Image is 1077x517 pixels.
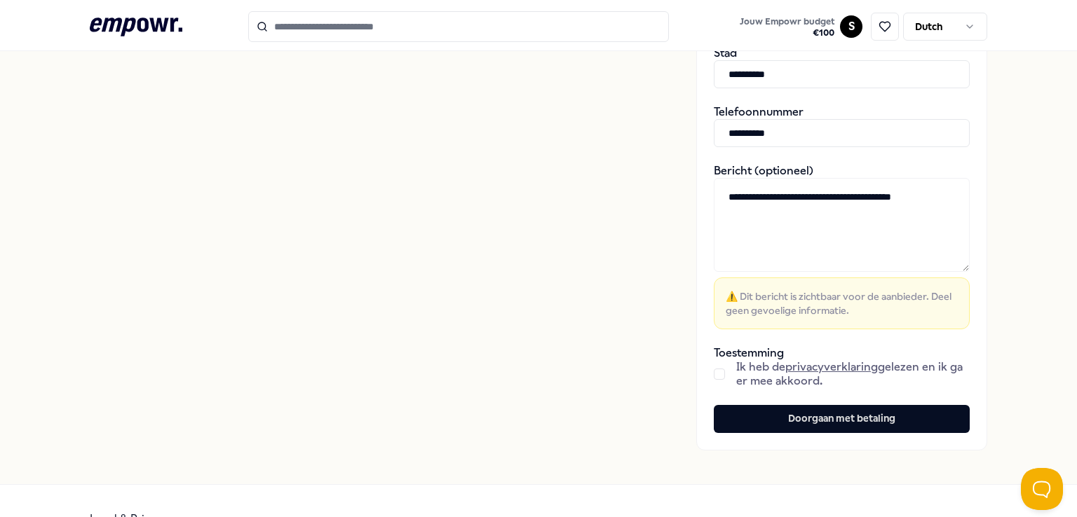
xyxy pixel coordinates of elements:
[736,360,970,388] span: Ik heb de gelezen en ik ga er mee akkoord.
[714,46,970,88] div: Stad
[714,164,970,329] div: Bericht (optioneel)
[1021,468,1063,510] iframe: Help Scout Beacon - Open
[840,15,862,38] button: S
[740,27,834,39] span: € 100
[740,16,834,27] span: Jouw Empowr budget
[737,13,837,41] button: Jouw Empowr budget€100
[714,405,970,433] button: Doorgaan met betaling
[248,11,669,42] input: Search for products, categories or subcategories
[714,346,970,388] div: Toestemming
[726,289,958,317] span: ⚠️ Dit bericht is zichtbaar voor de aanbieder. Deel geen gevoelige informatie.
[785,360,878,373] a: privacyverklaring
[734,12,840,41] a: Jouw Empowr budget€100
[714,105,970,147] div: Telefoonnummer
